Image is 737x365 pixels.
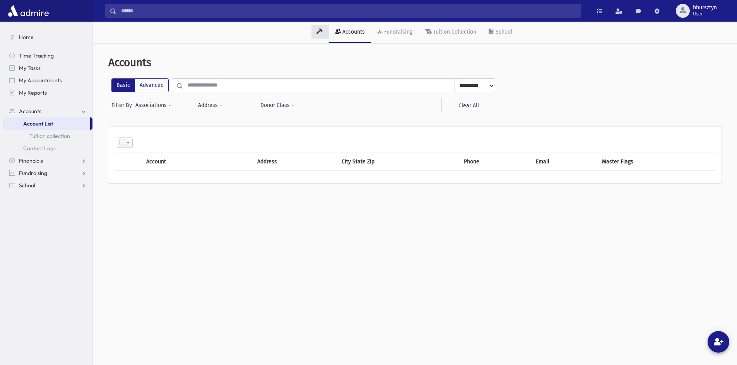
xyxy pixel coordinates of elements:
a: Tuition Collection [419,22,482,43]
div: FilterModes [111,78,169,92]
a: My Tasks [3,62,92,74]
span: My Reports [19,89,47,96]
span: Accounts [108,56,151,69]
th: City State Zip [337,153,459,171]
span: My Appointments [19,77,62,84]
span: My Tasks [19,65,41,71]
input: Search [116,4,581,18]
a: My Appointments [3,74,92,87]
a: School [482,22,518,43]
button: Associations [135,98,173,112]
th: Master Flags [597,153,715,171]
label: Advanced [135,78,169,92]
button: Address [198,98,224,112]
div: School [494,29,512,35]
span: Financials [19,157,43,164]
a: Time Tracking [3,49,92,62]
a: Accounts [329,22,371,43]
a: Accounts [3,105,92,117]
a: Home [3,31,92,43]
button: Donor Class [260,98,296,112]
th: Address [253,153,337,171]
a: School [3,179,92,192]
span: User [693,11,717,17]
div: Fundraising [383,29,412,35]
div: Accounts [341,29,365,35]
span: Accounts [19,108,41,115]
a: Fundraising [3,167,92,179]
a: Account List [3,117,90,130]
span: Time Tracking [19,52,54,59]
div: Tuition Collection [432,29,476,35]
span: Fundraising [19,170,47,177]
a: Fundraising [371,22,419,43]
span: Account List [23,120,53,127]
span: School [19,182,35,189]
a: My Reports [3,87,92,99]
th: Phone [459,153,531,171]
a: Contact Logs [3,142,92,154]
a: Financials [3,154,92,167]
span: Home [19,34,34,41]
span: bbursztyn [693,5,717,11]
span: Contact Logs [23,145,56,152]
th: Email [531,153,597,171]
label: Basic [111,78,135,92]
span: Filter By [111,101,135,109]
a: Clear All [441,98,495,112]
th: Account [142,153,226,171]
img: AdmirePro [6,3,51,19]
a: Tuition collection [3,130,92,142]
